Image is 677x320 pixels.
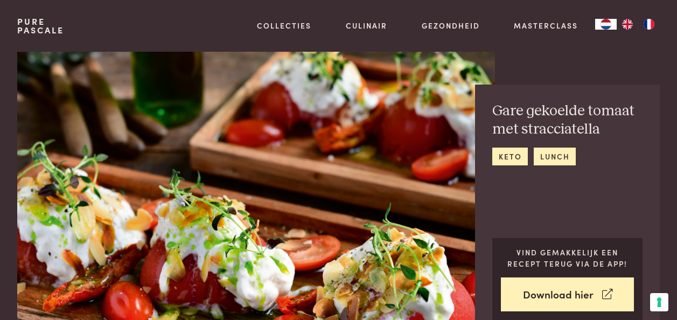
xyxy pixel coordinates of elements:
[534,148,576,165] a: lunch
[492,148,528,165] a: keto
[638,19,660,30] a: FR
[617,19,638,30] a: EN
[501,247,634,269] p: Vind gemakkelijk een recept terug via de app!
[492,102,643,139] h2: Gare gekoelde tomaat met stracciatella
[595,19,617,30] a: NL
[514,20,578,31] a: Masterclass
[17,17,64,34] a: PurePascale
[595,19,617,30] div: Language
[501,277,634,311] a: Download hier
[617,19,660,30] ul: Language list
[650,293,668,311] button: Uw voorkeuren voor toestemming voor trackingtechnologieën
[346,20,387,31] a: Culinair
[422,20,480,31] a: Gezondheid
[257,20,311,31] a: Collecties
[595,19,660,30] aside: Language selected: Nederlands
